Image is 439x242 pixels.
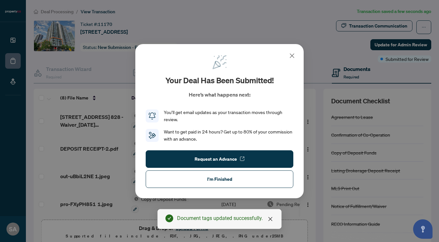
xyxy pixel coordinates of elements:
button: I'm Finished [146,170,293,188]
span: check-circle [165,214,173,222]
span: I'm Finished [207,174,232,184]
h2: Your deal has been submitted! [165,75,274,86]
div: Document tags updated successfully. [177,214,274,222]
a: Close [267,215,274,223]
button: Open asap [413,219,433,239]
span: close [268,216,273,222]
p: Here’s what happens next: [189,91,251,98]
span: Request an Advance [195,154,237,164]
div: You’ll get email updates as your transaction moves through review. [164,109,293,123]
button: Request an Advance [146,150,293,167]
div: Want to get paid in 24 hours? Get up to 80% of your commission with an advance. [164,128,293,143]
